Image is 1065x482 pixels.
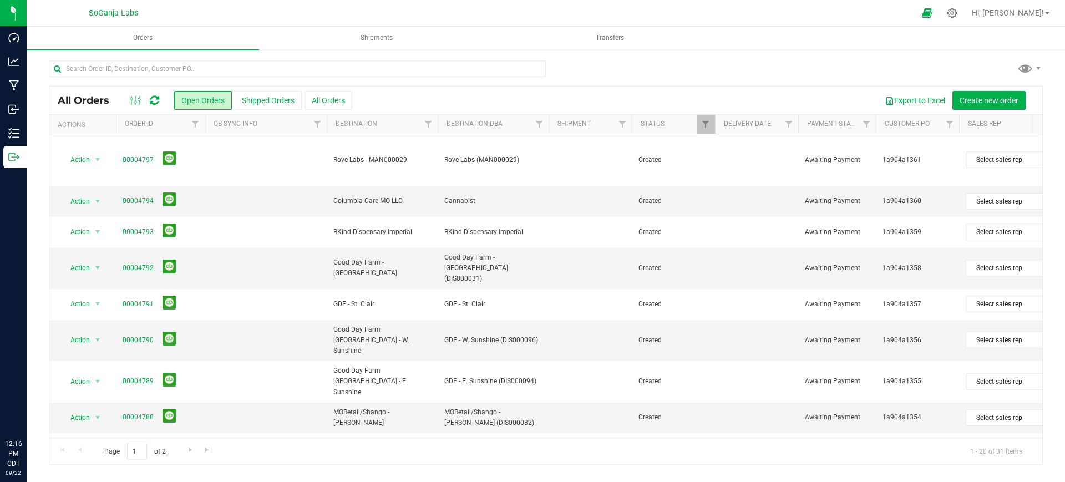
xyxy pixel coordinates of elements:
span: Created [638,299,708,310]
span: GDF - St. Clair [333,299,431,310]
input: Search Order ID, Destination, Customer PO... [49,60,546,77]
span: GDF - W. Sunshine (DIS000096) [444,335,542,346]
span: select [91,152,105,168]
a: Customer PO [885,120,930,128]
span: Action [60,260,90,276]
span: Awaiting Payment [805,335,869,346]
span: MORetail/Shango - [PERSON_NAME] [333,407,431,428]
span: select [91,224,105,240]
span: Select sales rep [966,410,1049,425]
a: Filter [941,115,959,134]
span: Action [60,332,90,348]
span: Good Day Farm - [GEOGRAPHIC_DATA] (DIS000031) [444,252,542,285]
a: Status [641,120,665,128]
span: Select sales rep [966,224,1049,240]
span: Select sales rep [966,152,1049,168]
a: 00004789 [123,376,154,387]
span: select [91,374,105,389]
span: Cannabist [444,196,542,206]
a: Filter [308,115,327,134]
span: BKind Dispensary Imperial [333,227,431,237]
span: select [91,296,105,312]
span: 1a904a1361 [883,155,952,165]
span: Created [638,155,708,165]
span: Action [60,374,90,389]
span: 1a904a1357 [883,299,952,310]
span: Hi, [PERSON_NAME]! [972,8,1044,17]
span: Action [60,194,90,209]
span: Shipments [346,33,408,43]
span: Transfers [581,33,639,43]
a: Transfers [494,27,726,50]
a: Delivery Date [724,120,771,128]
span: SoGanja Labs [89,8,138,18]
inline-svg: Analytics [8,56,19,67]
span: select [91,410,105,425]
span: Create new order [960,96,1018,105]
a: Go to the next page [182,443,198,458]
inline-svg: Dashboard [8,32,19,43]
a: 00004788 [123,412,154,423]
span: Orders [118,33,168,43]
span: Awaiting Payment [805,155,869,165]
span: Created [638,376,708,387]
span: GDF - St. Clair [444,299,542,310]
span: Action [60,152,90,168]
span: Columbia Care MO LLC [333,196,431,206]
span: Select sales rep [966,194,1049,209]
p: 12:16 PM CDT [5,439,22,469]
button: Open Orders [174,91,232,110]
a: Go to the last page [200,443,216,458]
span: 1a904a1358 [883,263,952,273]
span: select [91,194,105,209]
span: Created [638,412,708,423]
a: 00004794 [123,196,154,206]
a: Filter [858,115,876,134]
span: select [91,260,105,276]
a: Orders [27,27,259,50]
a: Destination DBA [447,120,503,128]
span: select [91,332,105,348]
span: Created [638,263,708,273]
a: Order ID [125,120,153,128]
span: Awaiting Payment [805,227,869,237]
iframe: Resource center [11,393,44,427]
a: Filter [419,115,438,134]
button: Shipped Orders [235,91,302,110]
a: Payment Status [807,120,863,128]
a: 00004792 [123,263,154,273]
div: Actions [58,121,111,129]
button: All Orders [305,91,352,110]
inline-svg: Manufacturing [8,80,19,91]
span: Good Day Farm [GEOGRAPHIC_DATA] - W. Sunshine [333,324,431,357]
span: 1a904a1360 [883,196,952,206]
span: Page of 2 [95,443,175,460]
inline-svg: Inbound [8,104,19,115]
a: Shipment [557,120,591,128]
a: Filter [697,115,715,134]
span: Open Ecommerce Menu [915,2,940,24]
a: Filter [780,115,798,134]
span: 1a904a1356 [883,335,952,346]
div: Manage settings [945,8,959,18]
span: Awaiting Payment [805,376,869,387]
span: Action [60,296,90,312]
a: 00004791 [123,299,154,310]
span: Select sales rep [966,296,1049,312]
span: Good Day Farm - [GEOGRAPHIC_DATA] [333,257,431,278]
inline-svg: Outbound [8,151,19,163]
span: GDF - E. Sunshine (DIS000094) [444,376,542,387]
a: 00004793 [123,227,154,237]
span: 1 - 20 of 31 items [961,443,1031,459]
inline-svg: Inventory [8,128,19,139]
span: Select sales rep [966,260,1049,276]
span: All Orders [58,94,120,106]
span: Action [60,224,90,240]
span: Awaiting Payment [805,299,869,310]
a: QB Sync Info [214,120,257,128]
a: Destination [336,120,377,128]
span: Awaiting Payment [805,412,869,423]
a: Sales Rep [968,120,1001,128]
span: Awaiting Payment [805,263,869,273]
a: 00004790 [123,335,154,346]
